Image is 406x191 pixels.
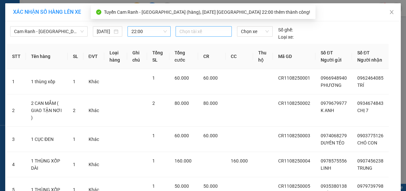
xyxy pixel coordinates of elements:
span: 1 [152,75,155,81]
span: 0907456238 [357,158,383,163]
b: [PERSON_NAME] - Gửi khách hàng [40,10,65,63]
span: CR1108250004 [278,158,310,163]
span: 1 [152,158,155,163]
span: check-circle [96,10,101,15]
span: 160.000 [231,158,248,163]
td: Khác [83,94,104,127]
b: [DOMAIN_NAME] [55,25,90,30]
span: 80.000 [203,101,218,106]
span: CR1108250002 [278,101,310,106]
span: Số ghế: [278,26,293,33]
b: [PERSON_NAME] - [PERSON_NAME] [8,42,37,107]
span: Loại xe: [278,33,293,41]
span: 2 [73,108,76,113]
span: CR1108250001 [278,75,310,81]
span: Số ĐT [321,50,333,55]
span: 0974068279 [321,133,347,138]
span: Số ĐT [357,50,370,55]
span: K ANH [321,108,334,113]
th: SL [68,44,83,69]
th: CC [226,44,253,69]
span: 0966948940 [321,75,347,81]
span: 1 [152,133,155,138]
th: STT [7,44,26,69]
span: 0979679977 [321,101,347,106]
span: XÁC NHẬN SỐ HÀNG LÊN XE [13,9,81,15]
span: 0934674843 [357,101,383,106]
th: Ghi chú [127,44,147,69]
li: (c) 2017 [55,31,90,39]
th: Thu hộ [253,44,273,69]
td: 1 THÙNG XỐP DÀI [26,152,68,177]
th: ĐVT [83,44,104,69]
span: 2 [152,101,155,106]
span: 1 [152,183,155,189]
span: close [389,10,394,15]
td: 4 [7,152,26,177]
span: Chọn xe [241,27,269,36]
span: 0903775126 [357,133,383,138]
span: 160.000 [175,158,192,163]
span: 0978575556 [321,158,347,163]
span: CR1108250005 [278,183,310,189]
span: CHÓ CON [357,140,377,145]
td: 3 [7,127,26,152]
td: 2 CAN MẮM ( GIAO TẬN NƠI ) [26,94,68,127]
span: LINH [321,165,331,171]
span: CHỊ 7 [357,108,368,113]
button: Close [382,3,401,22]
td: Khác [83,152,104,177]
span: 60.000 [203,133,218,138]
span: DUYÊN TẺO [321,140,345,145]
th: Tên hàng [26,44,68,69]
span: 60.000 [175,75,189,81]
td: 1 thùng xốp [26,69,68,94]
span: 60.000 [175,133,189,138]
th: Loại hàng [104,44,127,69]
td: 2 [7,94,26,127]
th: Tổng SL [147,44,169,69]
input: 11/08/2025 [97,28,112,35]
span: 1 [73,137,76,142]
td: 1 [7,69,26,94]
span: Cam Ranh - Sài Gòn (hàng) [14,27,84,36]
span: 0962464085 [357,75,383,81]
span: PHƯƠNG [321,83,342,88]
span: 1 [73,162,76,167]
span: CR1108250003 [278,133,310,138]
th: Mã GD [273,44,315,69]
td: Khác [83,127,104,152]
img: logo.jpg [71,8,87,24]
span: TRÍ [357,83,364,88]
span: 0935380138 [321,183,347,189]
span: 60.000 [203,75,218,81]
span: Người gửi [321,57,342,63]
span: Tuyến Cam Ranh - [GEOGRAPHIC_DATA] (hàng), [DATE] [GEOGRAPHIC_DATA] 22:00 thêm thành công! [104,10,310,15]
span: 50.000 [203,183,218,189]
span: 50.000 [175,183,189,189]
span: 80.000 [175,101,189,106]
td: 1 CỤC ĐEN [26,127,68,152]
span: 0979739798 [357,183,383,189]
span: 22:00 [131,27,167,36]
th: Tổng cước [169,44,198,69]
span: TRUNG [357,165,372,171]
td: Khác [83,69,104,94]
span: 1 [73,79,76,84]
th: CR [198,44,226,69]
span: Người nhận [357,57,382,63]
